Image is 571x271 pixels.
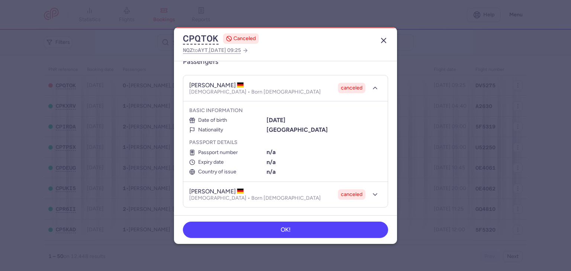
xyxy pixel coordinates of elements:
h4: [PERSON_NAME] [189,82,244,89]
b: [GEOGRAPHIC_DATA] [267,126,328,133]
span: OK! [281,226,291,233]
span: AYT [198,47,208,53]
span: [DATE] 09:25 [209,47,241,53]
span: canceled [341,84,362,92]
div: Country of issue [189,169,265,175]
div: Nationality [189,127,265,133]
p: [DEMOGRAPHIC_DATA] • Born [DEMOGRAPHIC_DATA] [189,89,321,95]
div: Expiry date [189,159,265,165]
span: to , [183,46,241,55]
h5: Passport details [189,139,382,146]
b: n/a [267,159,276,166]
span: NQZ [183,47,193,53]
b: n/a [267,168,276,175]
div: Date of birth [189,117,265,123]
b: n/a [267,148,276,156]
h4: [PERSON_NAME] [189,188,244,195]
span: canceled [341,191,362,198]
b: [DATE] [267,117,285,124]
p: [DEMOGRAPHIC_DATA] • Born [DEMOGRAPHIC_DATA] [189,195,321,201]
a: NQZtoAYT,[DATE] 09:25 [183,46,248,55]
span: CANCELED [233,35,256,42]
button: OK! [183,222,388,238]
button: CPQTOK [183,33,219,44]
h3: Passengers [183,58,219,66]
div: Passport number [189,150,265,156]
h5: Basic information [189,107,382,114]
